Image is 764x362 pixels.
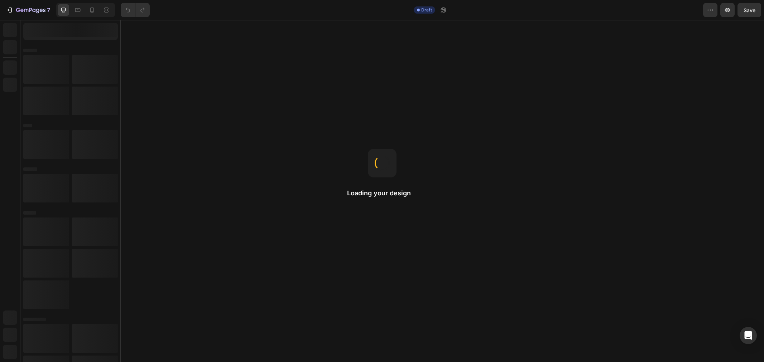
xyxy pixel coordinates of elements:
[347,189,417,197] h2: Loading your design
[47,6,50,14] p: 7
[737,3,761,17] button: Save
[121,3,150,17] div: Undo/Redo
[3,3,53,17] button: 7
[421,7,432,13] span: Draft
[744,7,755,13] span: Save
[740,327,757,344] div: Open Intercom Messenger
